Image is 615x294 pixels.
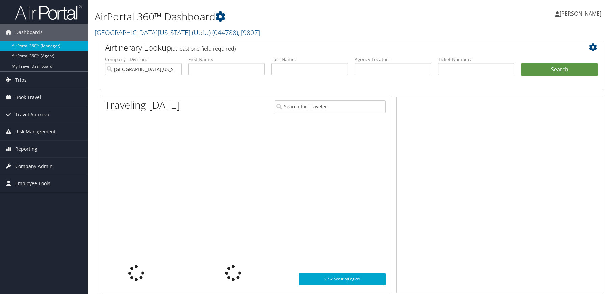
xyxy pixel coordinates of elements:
span: Risk Management [15,123,56,140]
h2: Airtinerary Lookup [105,42,556,53]
span: (at least one field required) [171,45,236,52]
span: Dashboards [15,24,43,41]
span: ( 044788 ) [212,28,238,37]
a: View SecurityLogic® [299,273,386,285]
input: Search for Traveler [275,100,386,113]
label: Company - Division: [105,56,182,63]
label: Ticket Number: [438,56,515,63]
h1: Traveling [DATE] [105,98,180,112]
a: [PERSON_NAME] [555,3,608,24]
label: Agency Locator: [355,56,431,63]
span: [PERSON_NAME] [560,10,601,17]
label: First Name: [188,56,265,63]
label: Last Name: [271,56,348,63]
span: Book Travel [15,89,41,106]
span: Company Admin [15,158,53,175]
span: Employee Tools [15,175,50,192]
span: Travel Approval [15,106,51,123]
span: , [ 9807 ] [238,28,260,37]
span: Reporting [15,141,37,157]
img: airportal-logo.png [15,4,82,20]
a: [GEOGRAPHIC_DATA][US_STATE] (UofU) [95,28,260,37]
span: Trips [15,72,27,89]
h1: AirPortal 360™ Dashboard [95,9,437,24]
button: Search [521,63,598,76]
